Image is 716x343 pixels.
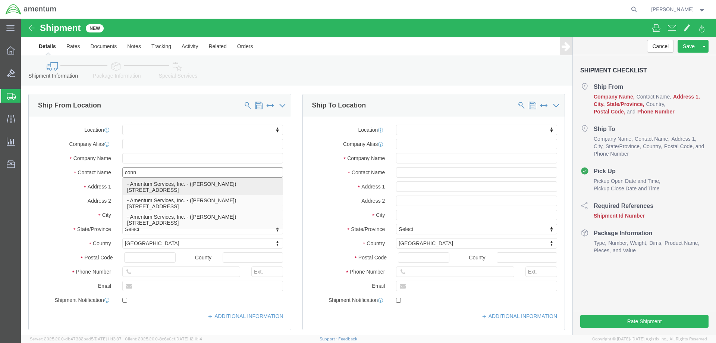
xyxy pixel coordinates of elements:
span: Server: 2025.20.0-db47332bad5 [30,337,122,341]
span: Craig Mitchell [651,5,694,13]
a: Feedback [338,337,357,341]
span: [DATE] 12:11:14 [175,337,202,341]
span: [DATE] 11:13:37 [94,337,122,341]
span: Client: 2025.20.0-8c6e0cf [125,337,202,341]
a: Support [320,337,338,341]
iframe: FS Legacy Container [21,19,716,335]
button: [PERSON_NAME] [651,5,706,14]
span: Copyright © [DATE]-[DATE] Agistix Inc., All Rights Reserved [592,336,707,342]
img: logo [5,4,57,15]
